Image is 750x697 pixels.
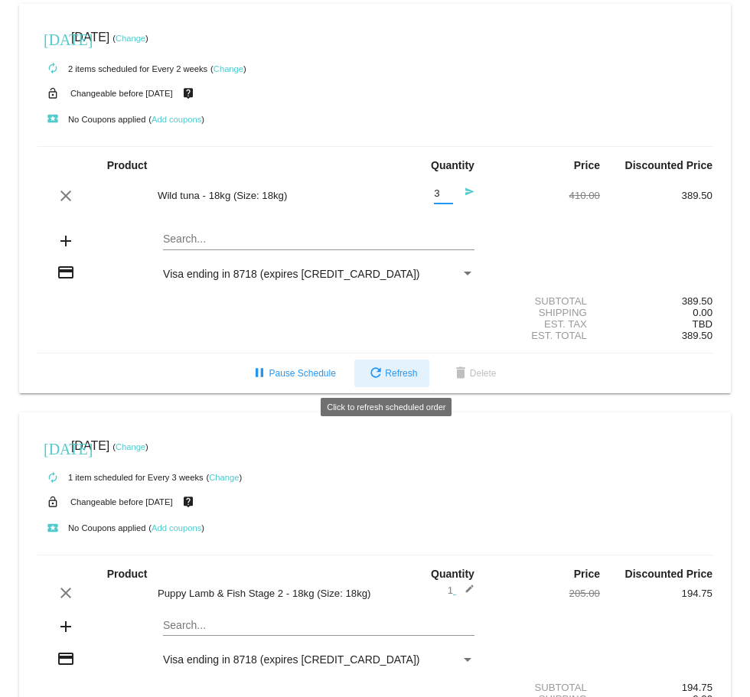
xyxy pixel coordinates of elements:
mat-select: Payment Method [163,268,474,280]
div: 205.00 [487,588,600,599]
span: Refresh [367,368,417,379]
span: Pause Schedule [250,368,335,379]
a: Change [214,64,243,73]
mat-icon: local_play [44,110,62,129]
mat-select: Payment Method [163,653,474,666]
small: ( ) [112,442,148,451]
mat-icon: lock_open [44,83,62,103]
small: Changeable before [DATE] [70,497,173,506]
button: Refresh [354,360,429,387]
mat-icon: pause [250,365,269,383]
small: ( ) [148,523,204,533]
strong: Price [574,159,600,171]
span: 389.50 [682,330,712,341]
input: Search... [163,620,474,632]
div: Est. Tax [487,318,600,330]
div: Subtotal [487,682,600,693]
mat-icon: autorenew [44,60,62,78]
span: 1 [448,585,474,596]
strong: Discounted Price [625,568,712,580]
mat-icon: [DATE] [44,438,62,457]
strong: Quantity [431,159,474,171]
small: ( ) [112,34,148,43]
div: Subtotal [487,295,600,307]
strong: Price [574,568,600,580]
mat-icon: live_help [179,492,197,512]
span: Delete [452,368,497,379]
div: Est. Total [487,330,600,341]
strong: Quantity [431,568,474,580]
mat-icon: refresh [367,365,385,383]
span: Visa ending in 8718 (expires [CREDIT_CARD_DATA]) [163,268,419,280]
mat-icon: [DATE] [44,29,62,47]
mat-icon: clear [57,187,75,205]
span: 0.00 [693,307,712,318]
a: Change [116,34,145,43]
span: Visa ending in 8718 (expires [CREDIT_CARD_DATA]) [163,653,419,666]
a: Change [116,442,145,451]
a: Add coupons [152,523,201,533]
mat-icon: add [57,232,75,250]
mat-icon: send [456,187,474,205]
strong: Product [107,159,148,171]
small: ( ) [210,64,246,73]
strong: Discounted Price [625,159,712,171]
small: No Coupons applied [37,523,145,533]
small: 1 item scheduled for Every 3 weeks [37,473,204,482]
a: Add coupons [152,115,201,124]
span: TBD [693,318,712,330]
mat-icon: edit [456,584,474,602]
div: 194.75 [600,682,712,693]
small: ( ) [148,115,204,124]
mat-icon: live_help [179,83,197,103]
div: 389.50 [600,190,712,201]
input: Search... [163,233,474,246]
div: 389.50 [600,295,712,307]
small: No Coupons applied [37,115,145,124]
a: Change [209,473,239,482]
mat-icon: credit_card [57,263,75,282]
mat-icon: autorenew [44,469,62,487]
small: 2 items scheduled for Every 2 weeks [37,64,207,73]
div: 194.75 [600,588,712,599]
mat-icon: add [57,617,75,636]
mat-icon: clear [57,584,75,602]
small: ( ) [207,473,243,482]
button: Delete [439,360,509,387]
div: Puppy Lamb & Fish Stage 2 - 18kg (Size: 18kg) [150,588,375,599]
mat-icon: credit_card [57,650,75,668]
small: Changeable before [DATE] [70,89,173,98]
button: Pause Schedule [238,360,347,387]
input: Quantity [434,188,453,200]
mat-icon: lock_open [44,492,62,512]
div: Wild tuna - 18kg (Size: 18kg) [150,190,375,201]
strong: Product [107,568,148,580]
div: 410.00 [487,190,600,201]
mat-icon: local_play [44,519,62,538]
div: Shipping [487,307,600,318]
mat-icon: delete [452,365,470,383]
